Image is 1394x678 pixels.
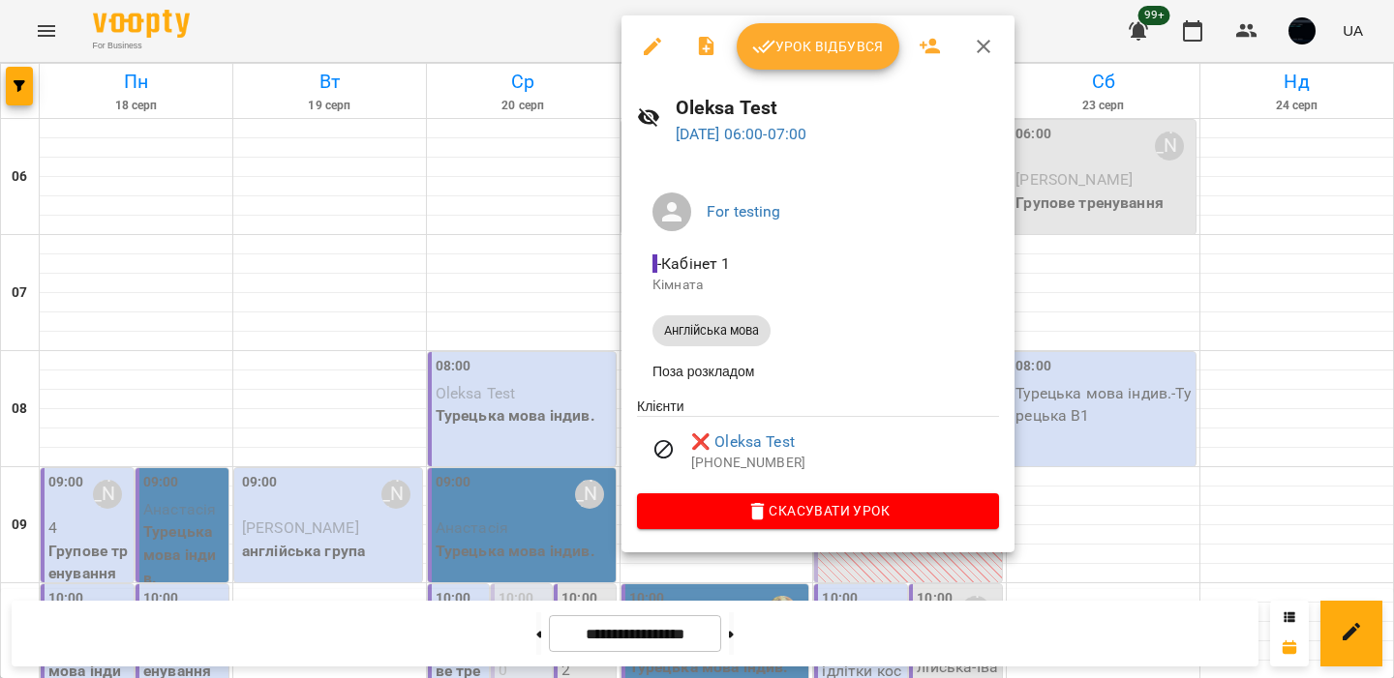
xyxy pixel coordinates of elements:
[652,438,676,461] svg: Візит скасовано
[737,23,899,70] button: Урок відбувся
[691,430,795,454] a: ❌ Oleksa Test
[752,35,884,58] span: Урок відбувся
[652,254,735,273] span: - Кабінет 1
[652,276,984,295] p: Кімната
[707,202,781,221] a: For testing
[652,499,984,522] span: Скасувати Урок
[637,493,999,528] button: Скасувати Урок
[637,397,999,493] ul: Клієнти
[676,93,999,123] h6: Oleksa Test
[652,322,771,339] span: Англійська мова
[637,354,999,389] li: Поза розкладом
[676,125,807,143] a: [DATE] 06:00-07:00
[691,454,999,473] p: [PHONE_NUMBER]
